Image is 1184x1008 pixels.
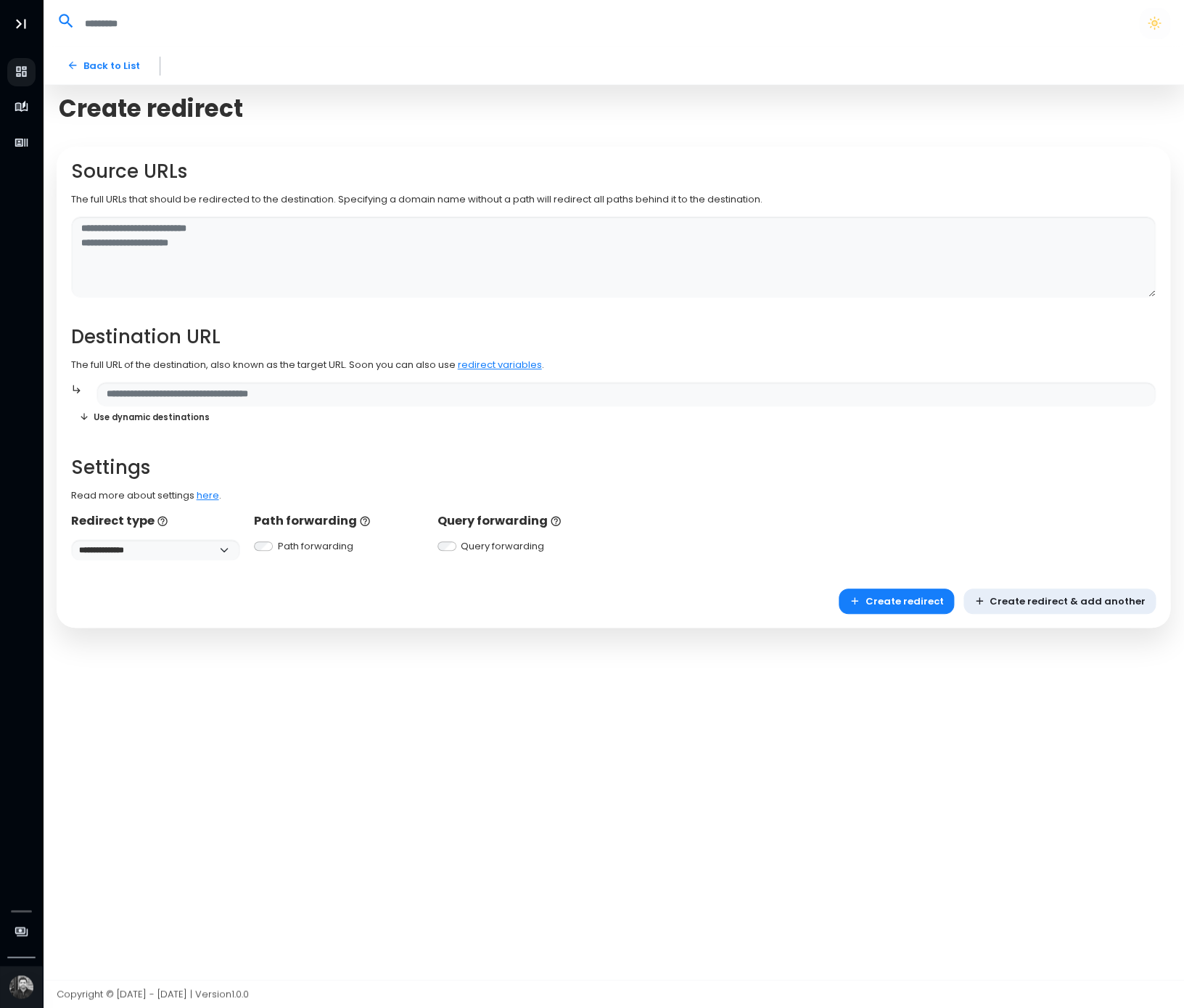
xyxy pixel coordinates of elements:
img: Avatar [9,975,33,999]
p: Redirect type [71,512,240,530]
h2: Source URLs [71,160,1156,183]
button: Create redirect & add another [963,589,1156,614]
p: Query forwarding [437,512,607,530]
span: Copyright © [DATE] - [DATE] | Version 1.0.0 [57,987,249,1001]
label: Query forwarding [461,539,544,554]
p: Path forwarding [254,512,423,530]
a: here [197,488,219,502]
span: Create redirect [59,94,243,123]
button: Toggle Aside [7,10,35,38]
p: The full URL of the destination, also known as the target URL. Soon you can also use . [71,358,1156,372]
a: redirect variables [458,358,542,372]
button: Create redirect [839,589,954,614]
h2: Settings [71,456,1156,479]
a: Back to List [57,53,150,78]
h2: Destination URL [71,326,1156,348]
label: Path forwarding [278,539,353,554]
p: The full URLs that should be redirected to the destination. Specifying a domain name without a pa... [71,192,1156,207]
p: Read more about settings . [71,488,1156,503]
button: Use dynamic destinations [71,406,218,427]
